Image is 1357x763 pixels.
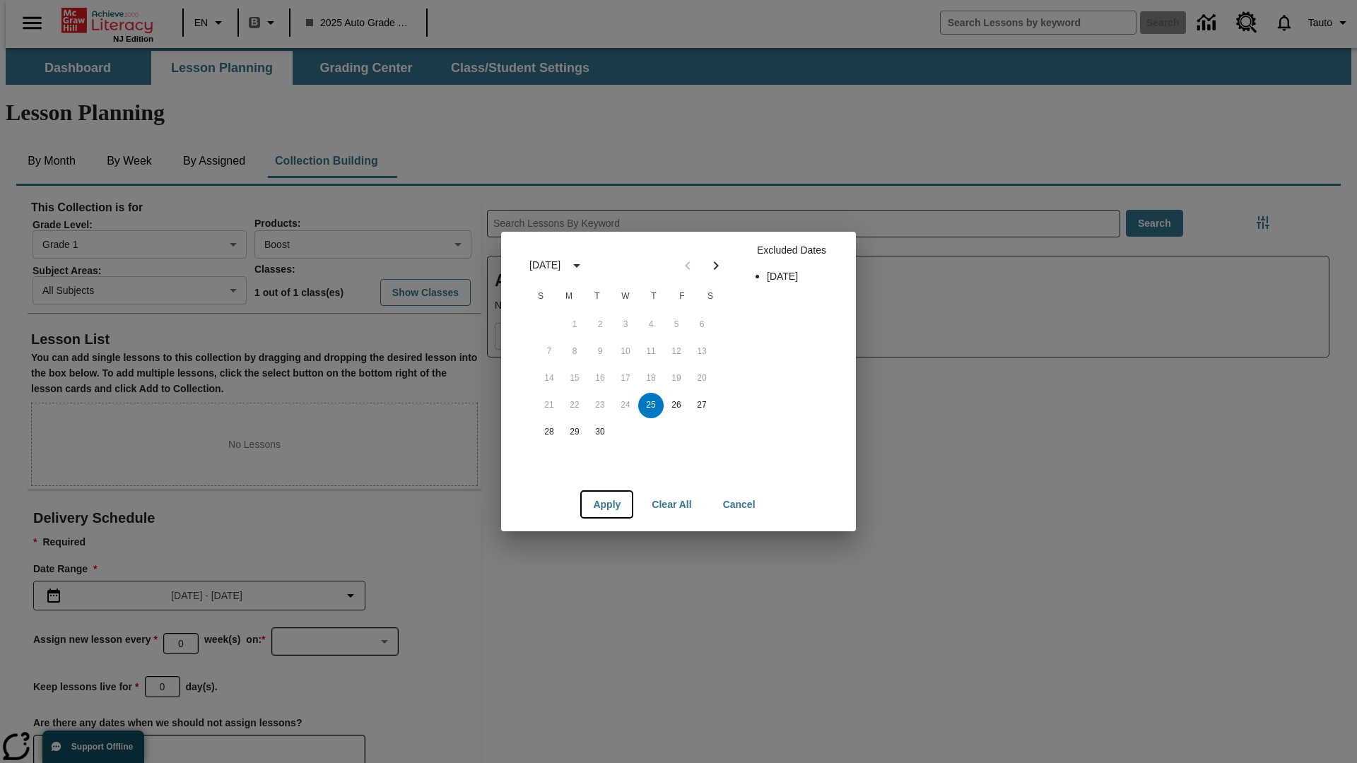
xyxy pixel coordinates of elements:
[712,492,767,518] button: Cancel
[767,271,798,282] span: [DATE]
[698,283,723,311] span: Saturday
[702,252,730,280] button: Next month
[529,258,560,273] div: [DATE]
[640,492,703,518] button: Clear All
[556,283,582,311] span: Monday
[565,254,589,278] button: calendar view is open, switch to year view
[689,393,715,418] button: 27
[641,283,666,311] span: Thursday
[562,420,587,445] button: 29
[739,243,845,258] p: Excluded Dates
[587,420,613,445] button: 30
[669,283,695,311] span: Friday
[638,393,664,418] button: 25
[584,283,610,311] span: Tuesday
[536,420,562,445] button: 28
[613,283,638,311] span: Wednesday
[528,283,553,311] span: Sunday
[582,492,632,518] button: Apply
[664,393,689,418] button: 26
